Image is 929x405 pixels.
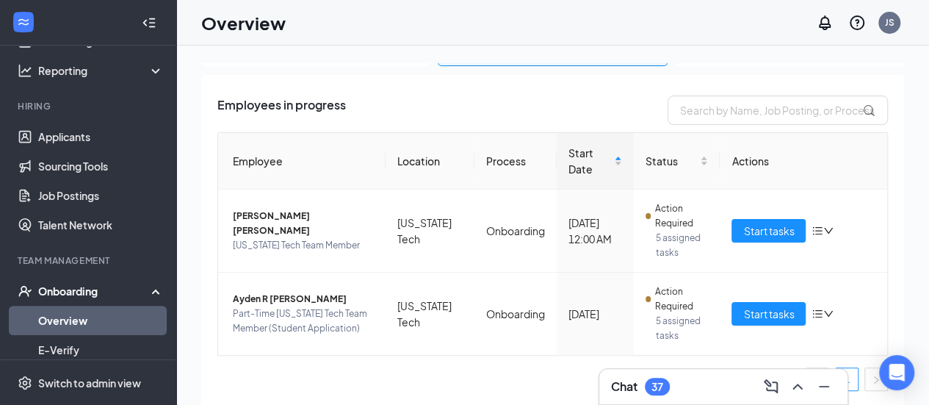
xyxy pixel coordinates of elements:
[18,63,32,78] svg: Analysis
[38,181,164,210] a: Job Postings
[811,308,823,320] span: bars
[848,14,866,32] svg: QuestionInfo
[18,284,32,298] svg: UserCheck
[864,368,888,391] li: Next Page
[731,219,806,243] button: Start tasks
[38,210,164,240] a: Talent Network
[38,335,164,365] a: E-Verify
[38,122,164,151] a: Applicants
[201,10,286,35] h1: Overview
[386,273,474,355] td: [US_STATE] Tech
[233,209,374,238] span: [PERSON_NAME] [PERSON_NAME]
[38,284,151,298] div: Onboarding
[668,96,888,125] input: Search by Name, Job Posting, or Process
[812,375,836,398] button: Minimize
[611,379,637,395] h3: Chat
[142,15,156,30] svg: Collapse
[720,133,887,190] th: Actions
[872,376,881,384] span: right
[233,292,374,307] span: Ayden R [PERSON_NAME]
[731,302,806,326] button: Start tasks
[38,376,141,390] div: Switch to admin view
[815,378,833,395] svg: Minimize
[568,215,622,247] div: [DATE] 12:00 AM
[18,376,32,390] svg: Settings
[743,223,794,239] span: Start tasks
[762,378,780,395] svg: ComposeMessage
[38,306,164,335] a: Overview
[474,133,557,190] th: Process
[233,238,374,253] span: [US_STATE] Tech Team Member
[656,231,708,260] span: 5 assigned tasks
[759,375,783,398] button: ComposeMessage
[823,309,834,319] span: down
[885,16,894,29] div: JS
[743,306,794,322] span: Start tasks
[634,133,720,190] th: Status
[806,368,829,391] li: Previous Page
[568,306,622,322] div: [DATE]
[806,368,829,391] button: left
[18,100,161,112] div: Hiring
[811,225,823,237] span: bars
[38,63,165,78] div: Reporting
[646,153,697,169] span: Status
[217,96,346,125] span: Employees in progress
[656,314,708,343] span: 5 assigned tasks
[651,381,663,393] div: 37
[386,133,474,190] th: Location
[16,15,31,29] svg: WorkstreamLogo
[816,14,834,32] svg: Notifications
[864,368,888,391] button: right
[786,375,809,398] button: ChevronUp
[474,273,557,355] td: Onboarding
[233,307,374,336] span: Part-Time [US_STATE] Tech Team Member (Student Application)
[218,133,386,190] th: Employee
[835,368,858,391] li: 1
[823,226,834,236] span: down
[474,190,557,273] td: Onboarding
[386,190,474,273] td: [US_STATE] Tech
[568,145,611,177] span: Start Date
[38,151,164,181] a: Sourcing Tools
[879,355,914,390] div: Open Intercom Messenger
[655,284,709,314] span: Action Required
[655,201,709,231] span: Action Required
[789,378,806,395] svg: ChevronUp
[18,254,161,267] div: Team Management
